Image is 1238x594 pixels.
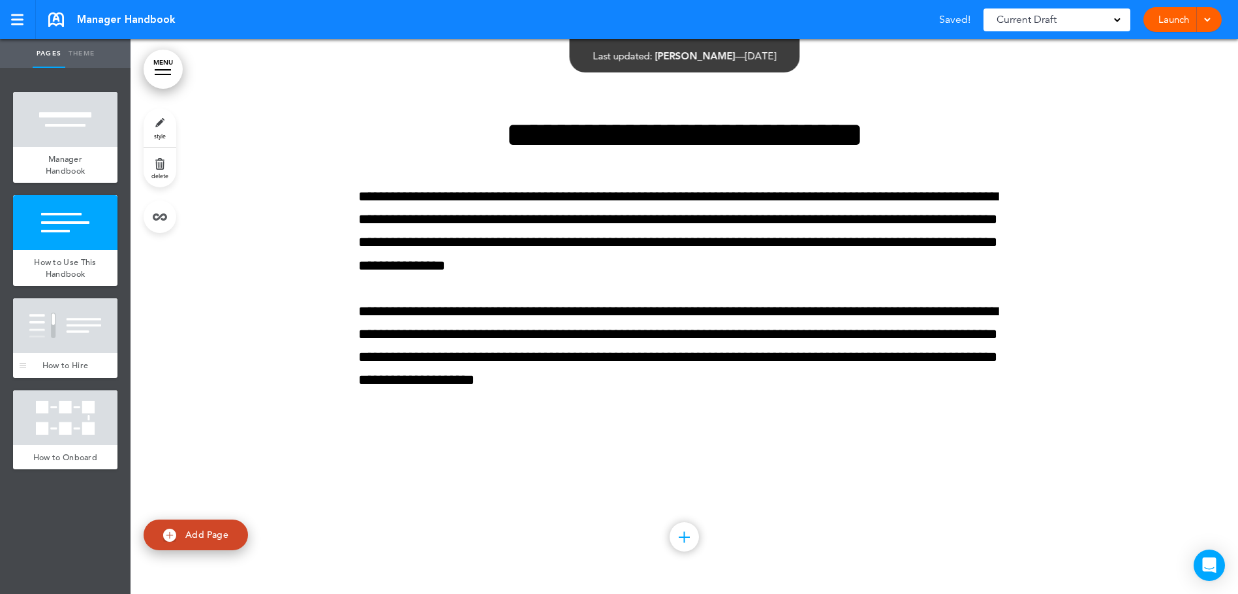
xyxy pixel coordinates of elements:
[144,520,248,550] a: Add Page
[13,353,117,378] a: How to Hire
[77,12,176,27] span: Manager Handbook
[1194,550,1225,581] div: Open Intercom Messenger
[655,50,735,62] span: [PERSON_NAME]
[593,50,652,62] span: Last updated:
[46,153,85,176] span: Manager Handbook
[151,172,168,180] span: delete
[939,14,970,25] span: Saved!
[34,257,97,279] span: How to Use This Handbook
[144,148,176,187] a: delete
[33,39,65,68] a: Pages
[13,250,117,286] a: How to Use This Handbook
[997,10,1057,29] span: Current Draft
[745,50,776,62] span: [DATE]
[1153,7,1194,32] a: Launch
[144,108,176,148] a: style
[185,529,228,540] span: Add Page
[154,132,166,140] span: style
[42,360,88,371] span: How to Hire
[33,452,97,463] span: How to Onboard
[144,50,183,89] a: MENU
[13,445,117,470] a: How to Onboard
[65,39,98,68] a: Theme
[13,147,117,183] a: Manager Handbook
[163,529,176,542] img: add.svg
[593,51,776,61] div: —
